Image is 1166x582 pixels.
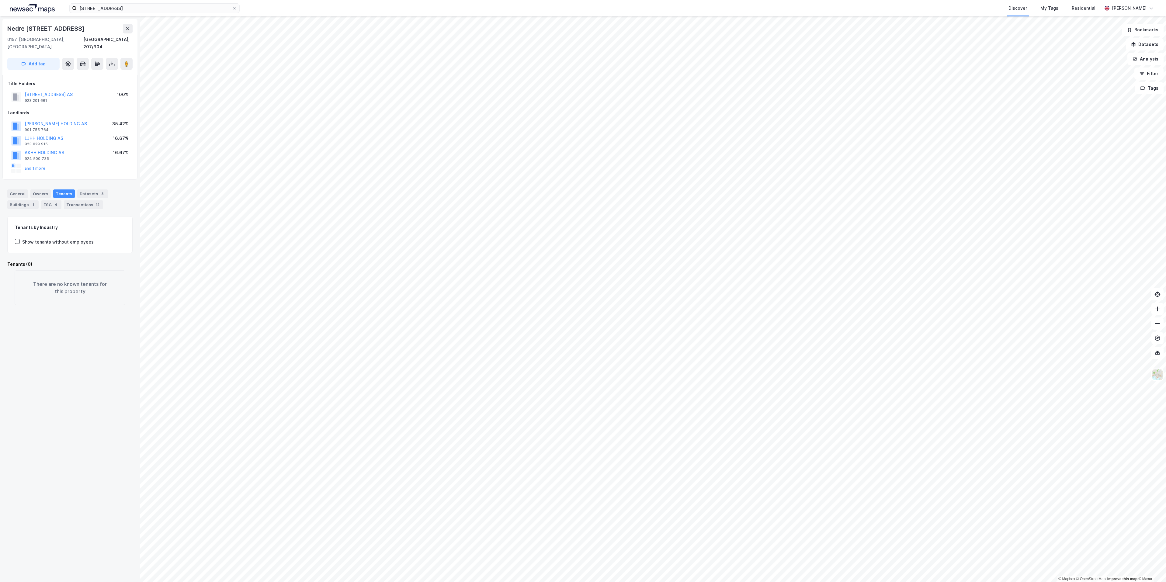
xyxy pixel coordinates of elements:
div: Transactions [64,200,103,209]
div: [PERSON_NAME] [1112,5,1147,12]
div: Discover [1008,5,1027,12]
div: 35.42% [112,120,129,127]
div: 16.67% [113,149,129,156]
div: Show tenants without employees [22,238,94,246]
a: OpenStreetMap [1076,577,1106,581]
div: 16.67% [113,135,129,142]
button: Tags [1135,82,1164,94]
button: Analysis [1127,53,1164,65]
button: Datasets [1126,38,1164,50]
div: 3 [99,191,106,197]
input: Search by address, cadastre, landlords, tenants or people [77,4,232,13]
div: Owners [30,189,51,198]
div: 0157, [GEOGRAPHIC_DATA], [GEOGRAPHIC_DATA] [7,36,83,50]
iframe: Chat Widget [1136,553,1166,582]
div: Nedre [STREET_ADDRESS] [7,24,86,33]
button: Add tag [7,58,60,70]
div: 923 029 915 [25,142,48,147]
div: Datasets [77,189,108,198]
div: Landlords [8,109,132,116]
div: Title Holders [8,80,132,87]
div: [GEOGRAPHIC_DATA], 207/304 [83,36,133,50]
button: Filter [1134,68,1164,80]
div: General [7,189,28,198]
img: logo.a4113a55bc3d86da70a041830d287a7e.svg [10,4,55,13]
div: 4 [53,202,59,208]
img: Z [1152,369,1163,380]
a: Mapbox [1058,577,1075,581]
div: ESG [41,200,61,209]
div: Tenants (0) [7,261,133,268]
a: Improve this map [1107,577,1137,581]
div: 1 [30,202,36,208]
div: Tenants by Industry [15,224,125,231]
div: 924 500 735 [25,156,49,161]
button: Bookmarks [1122,24,1164,36]
div: 12 [95,202,101,208]
div: Tenants [53,189,75,198]
div: There are no known tenants for this property [15,270,125,305]
div: Buildings [7,200,39,209]
div: My Tags [1040,5,1058,12]
div: 100% [117,91,129,98]
div: Residential [1072,5,1095,12]
div: 923 201 661 [25,98,47,103]
div: 991 755 764 [25,127,49,132]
